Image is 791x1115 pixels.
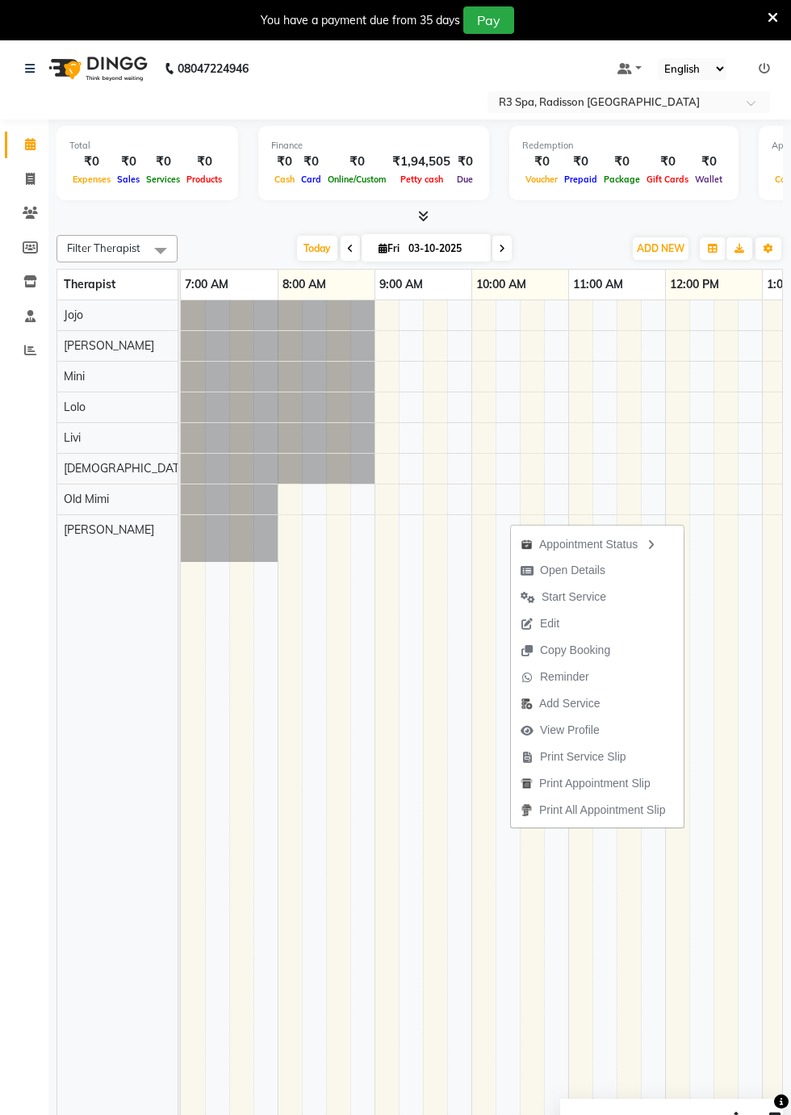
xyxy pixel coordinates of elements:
span: Lolo [64,400,86,414]
div: Finance [271,139,476,153]
span: View Profile [540,722,600,739]
img: apt_status.png [521,539,533,551]
div: ₹0 [183,153,225,171]
span: Due [454,174,476,185]
div: ₹0 [324,153,389,171]
input: 2025-10-03 [404,237,484,261]
div: ₹0 [561,153,601,171]
span: Online/Custom [324,174,389,185]
span: Products [183,174,225,185]
span: Print All Appointment Slip [539,802,665,819]
span: Start Service [542,589,606,606]
span: Reminder [540,669,589,685]
span: Jojo [64,308,83,322]
span: Prepaid [561,174,601,185]
span: Therapist [64,277,115,291]
div: ₹0 [114,153,143,171]
span: Old Mimi [64,492,109,506]
a: 12:00 PM [666,273,723,296]
span: Add Service [539,695,600,712]
img: add-service.png [521,698,533,710]
span: Voucher [522,174,561,185]
div: Redemption [522,139,726,153]
div: ₹0 [143,153,183,171]
a: 8:00 AM [278,273,330,296]
span: Open Details [540,562,605,579]
span: Today [297,236,337,261]
img: printapt.png [521,778,533,790]
span: Petty cash [397,174,446,185]
span: Wallet [692,174,726,185]
span: Card [298,174,324,185]
span: Services [143,174,183,185]
span: Gift Cards [643,174,692,185]
span: Fri [375,242,404,254]
span: [DEMOGRAPHIC_DATA] [64,461,190,476]
span: Print Appointment Slip [539,775,651,792]
img: logo [41,46,152,91]
span: Livi [64,430,81,445]
div: ₹0 [692,153,726,171]
span: [PERSON_NAME] [64,522,154,537]
div: ₹0 [454,153,476,171]
a: 11:00 AM [569,273,627,296]
span: Mini [64,369,85,384]
div: ₹0 [298,153,324,171]
span: Copy Booking [540,642,610,659]
span: [PERSON_NAME] [64,338,154,353]
span: Cash [271,174,298,185]
a: 9:00 AM [375,273,427,296]
span: Sales [114,174,143,185]
span: Expenses [69,174,114,185]
div: ₹0 [69,153,114,171]
div: ₹0 [643,153,692,171]
span: Edit [540,615,559,632]
a: 10:00 AM [472,273,530,296]
span: Print Service Slip [540,748,626,765]
div: Total [69,139,225,153]
span: ADD NEW [637,242,684,254]
div: ₹0 [522,153,561,171]
button: Pay [463,6,514,34]
span: Filter Therapist [67,241,140,254]
div: ₹1,94,505 [389,153,454,171]
div: ₹0 [271,153,298,171]
div: ₹0 [601,153,643,171]
div: Appointment Status [511,530,684,557]
div: You have a payment due from 35 days [261,12,460,29]
button: ADD NEW [633,237,688,260]
a: 7:00 AM [181,273,232,296]
img: printall.png [521,804,533,816]
b: 08047224946 [178,46,249,91]
span: Package [601,174,643,185]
